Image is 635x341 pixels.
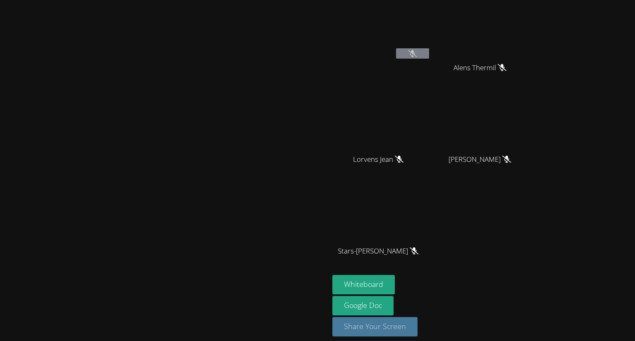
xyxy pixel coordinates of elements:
[332,275,395,294] button: Whiteboard
[353,154,403,166] span: Lorvens Jean
[332,317,418,336] button: Share Your Screen
[332,296,394,315] a: Google Doc
[454,62,506,74] span: Alens Thermil
[449,154,511,166] span: [PERSON_NAME]
[338,245,418,257] span: Stars-[PERSON_NAME]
